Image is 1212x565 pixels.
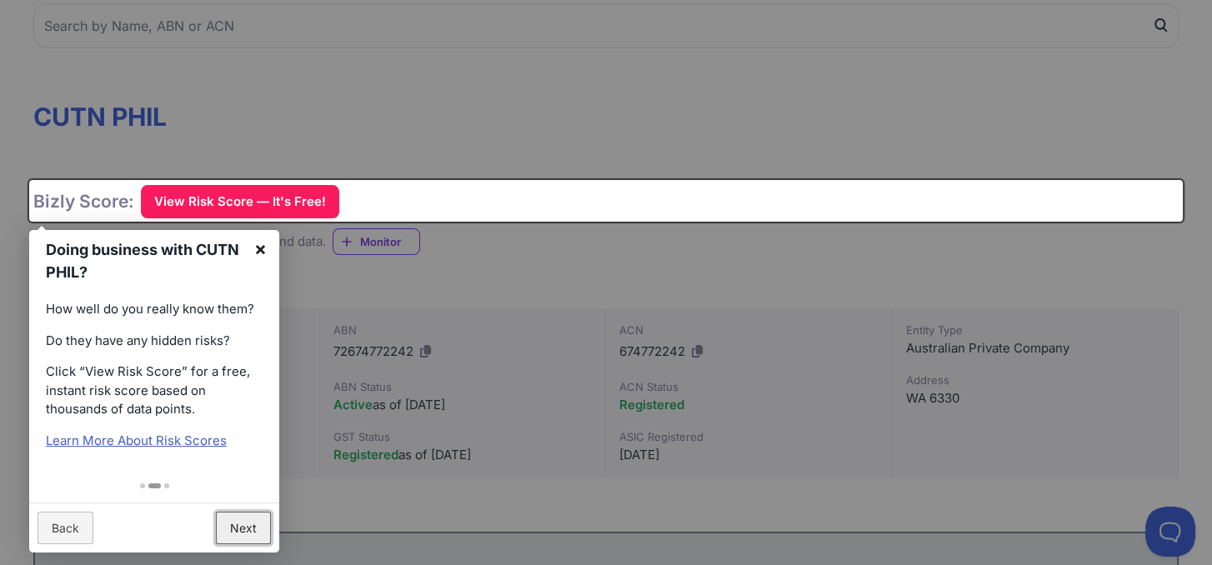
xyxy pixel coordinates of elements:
p: Do they have any hidden risks? [46,332,263,351]
a: Next [216,512,271,544]
a: Back [38,512,93,544]
p: Click “View Risk Score” for a free, instant risk score based on thousands of data points. [46,362,263,419]
a: Learn More About Risk Scores [46,432,227,448]
h1: Doing business with CUTN PHIL? [46,238,241,283]
a: × [242,230,279,267]
p: How well do you really know them? [46,300,263,319]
